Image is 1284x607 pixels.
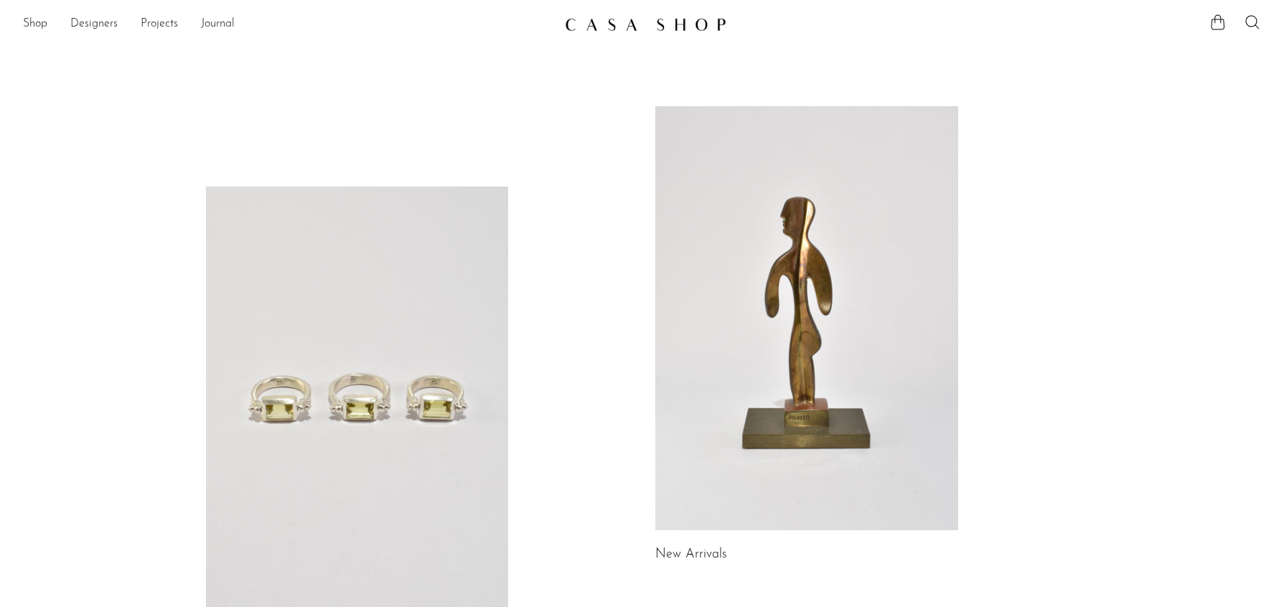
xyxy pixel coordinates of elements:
[23,12,553,37] nav: Desktop navigation
[201,15,235,34] a: Journal
[141,15,178,34] a: Projects
[655,548,727,561] a: New Arrivals
[70,15,118,34] a: Designers
[23,15,47,34] a: Shop
[23,12,553,37] ul: NEW HEADER MENU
